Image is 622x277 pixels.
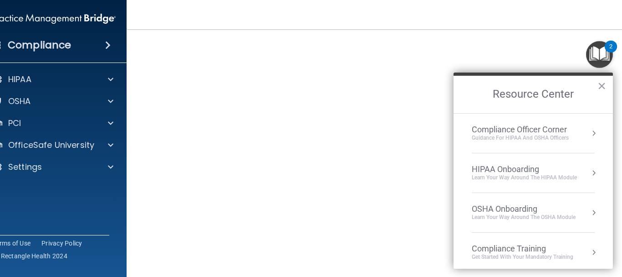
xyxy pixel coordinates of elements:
button: Close [597,78,606,93]
div: HIPAA Onboarding [472,164,577,174]
h4: Compliance [8,39,71,52]
div: OSHA Onboarding [472,204,576,214]
div: Get Started with your mandatory training [472,253,573,261]
button: Open Resource Center, 2 new notifications [586,41,613,68]
h2: Resource Center [454,76,613,113]
p: OfficeSafe University [8,140,94,151]
div: Compliance Officer Corner [472,125,569,135]
div: Compliance Training [472,244,573,254]
a: Privacy Policy [41,239,82,248]
p: HIPAA [8,74,31,85]
div: Learn your way around the OSHA module [472,214,576,221]
p: OSHA [8,96,31,107]
div: Learn Your Way around the HIPAA module [472,174,577,182]
div: Guidance for HIPAA and OSHA Officers [472,134,569,142]
p: Settings [8,162,42,172]
div: Resource Center [454,73,613,269]
div: 2 [609,47,612,58]
p: PCI [8,118,21,129]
